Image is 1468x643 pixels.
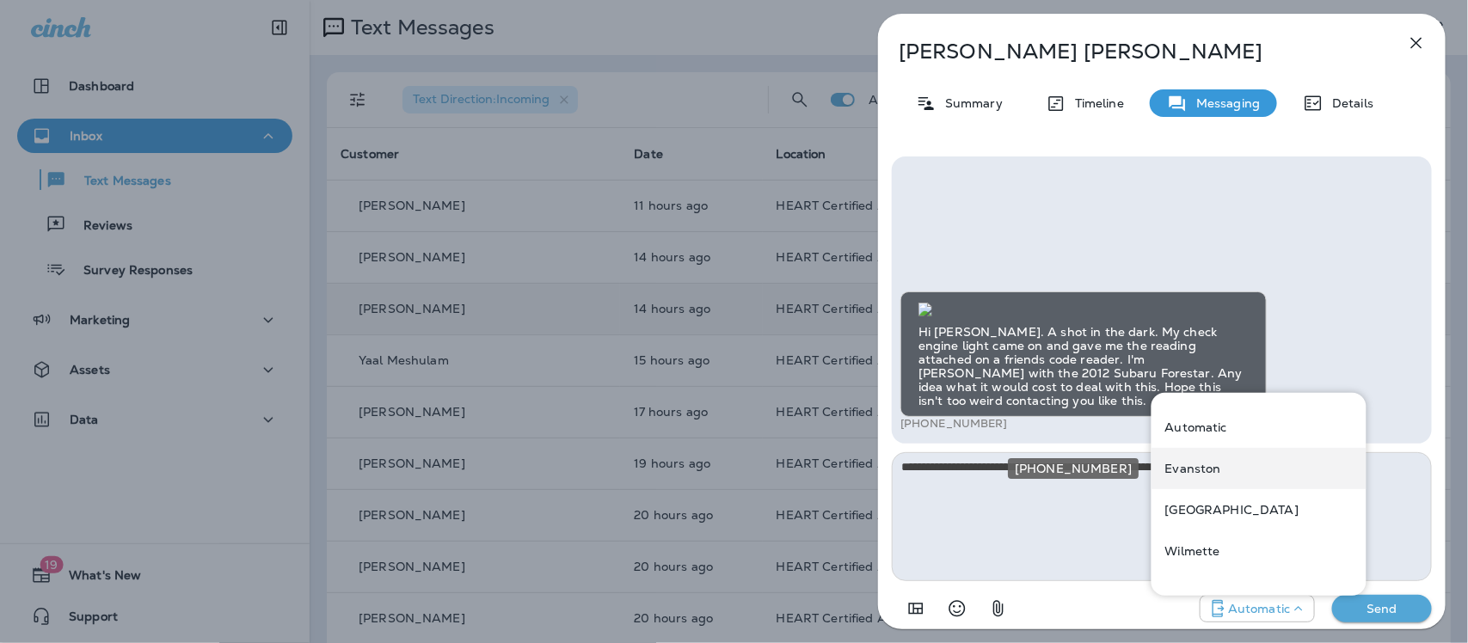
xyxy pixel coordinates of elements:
[1346,601,1418,616] p: Send
[1188,96,1260,110] p: Messaging
[940,591,974,626] button: Select an emoji
[1324,96,1373,110] p: Details
[1165,544,1220,558] p: Wilmette
[900,417,1008,431] p: [PHONE_NUMBER]
[899,591,933,626] button: Add in a premade template
[918,303,932,316] img: twilio-download
[1008,458,1139,479] div: [PHONE_NUMBER]
[1066,96,1124,110] p: Timeline
[937,96,1003,110] p: Summary
[1152,448,1367,489] div: +1 (847) 892-1225
[1165,420,1227,434] p: Automatic
[899,40,1368,64] p: [PERSON_NAME] [PERSON_NAME]
[900,291,1267,417] div: Hi [PERSON_NAME]. A shot in the dark. My check engine light came on and gave me the reading attac...
[1152,530,1367,572] div: +1 (847) 865-9557
[1228,602,1290,615] p: Automatic
[1165,503,1299,517] p: [GEOGRAPHIC_DATA]
[1332,595,1432,622] button: Send
[1165,462,1221,475] p: Evanston
[1152,489,1367,530] div: +1 (847) 262-3704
